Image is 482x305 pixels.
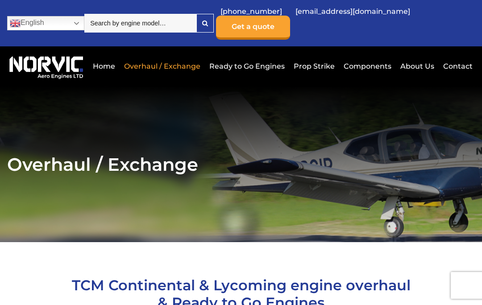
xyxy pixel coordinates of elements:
a: Prop Strike [291,55,337,77]
img: en [10,18,21,29]
a: Get a quote [216,16,290,40]
a: Ready to Go Engines [207,55,287,77]
a: About Us [398,55,436,77]
a: Contact [441,55,473,77]
a: English [7,16,84,30]
a: Home [91,55,117,77]
a: Overhaul / Exchange [122,55,203,77]
img: Norvic Aero Engines logo [7,53,85,79]
input: Search by engine model… [84,14,196,33]
a: [PHONE_NUMBER] [216,0,287,22]
a: Components [341,55,394,77]
h2: Overhaul / Exchange [7,153,475,175]
a: [EMAIL_ADDRESS][DOMAIN_NAME] [291,0,415,22]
